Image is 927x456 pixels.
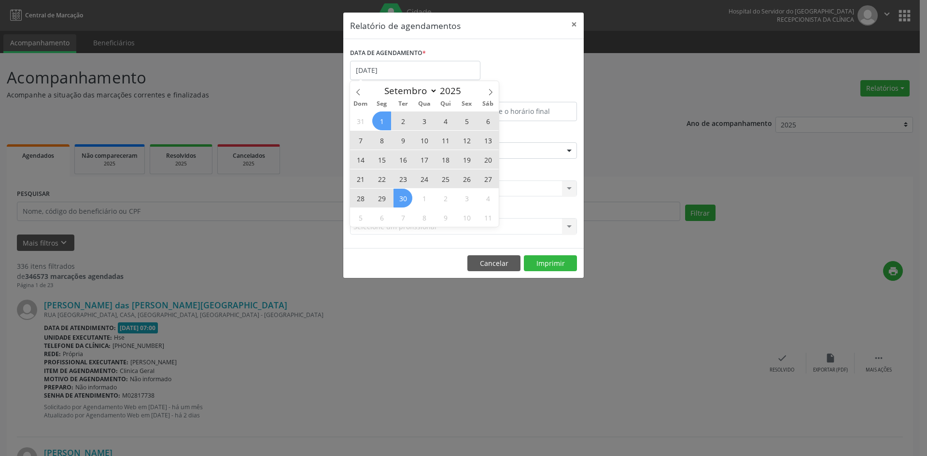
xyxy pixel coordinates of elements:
[415,150,434,169] span: Setembro 17, 2025
[564,13,584,36] button: Close
[478,150,497,169] span: Setembro 20, 2025
[436,150,455,169] span: Setembro 18, 2025
[393,169,412,188] span: Setembro 23, 2025
[466,87,577,102] label: ATÉ
[478,169,497,188] span: Setembro 27, 2025
[351,208,370,227] span: Outubro 5, 2025
[350,46,426,61] label: DATA DE AGENDAMENTO
[457,131,476,150] span: Setembro 12, 2025
[351,150,370,169] span: Setembro 14, 2025
[436,111,455,130] span: Setembro 4, 2025
[350,61,480,80] input: Selecione uma data ou intervalo
[457,208,476,227] span: Outubro 10, 2025
[351,189,370,207] span: Setembro 28, 2025
[393,131,412,150] span: Setembro 9, 2025
[415,208,434,227] span: Outubro 8, 2025
[351,131,370,150] span: Setembro 7, 2025
[393,101,414,107] span: Ter
[351,169,370,188] span: Setembro 21, 2025
[350,101,371,107] span: Dom
[457,189,476,207] span: Outubro 3, 2025
[436,208,455,227] span: Outubro 9, 2025
[467,255,520,272] button: Cancelar
[372,131,391,150] span: Setembro 8, 2025
[457,111,476,130] span: Setembro 5, 2025
[415,131,434,150] span: Setembro 10, 2025
[466,102,577,121] input: Selecione o horário final
[351,111,370,130] span: Agosto 31, 2025
[372,150,391,169] span: Setembro 15, 2025
[478,131,497,150] span: Setembro 13, 2025
[436,189,455,207] span: Outubro 2, 2025
[379,84,437,97] select: Month
[415,111,434,130] span: Setembro 3, 2025
[372,189,391,207] span: Setembro 29, 2025
[393,150,412,169] span: Setembro 16, 2025
[478,111,497,130] span: Setembro 6, 2025
[393,111,412,130] span: Setembro 2, 2025
[478,189,497,207] span: Outubro 4, 2025
[414,101,435,107] span: Qua
[437,84,469,97] input: Year
[524,255,577,272] button: Imprimir
[393,189,412,207] span: Setembro 30, 2025
[372,111,391,130] span: Setembro 1, 2025
[415,169,434,188] span: Setembro 24, 2025
[478,208,497,227] span: Outubro 11, 2025
[393,208,412,227] span: Outubro 7, 2025
[435,101,456,107] span: Qui
[457,150,476,169] span: Setembro 19, 2025
[478,101,499,107] span: Sáb
[456,101,478,107] span: Sex
[372,208,391,227] span: Outubro 6, 2025
[457,169,476,188] span: Setembro 26, 2025
[436,131,455,150] span: Setembro 11, 2025
[371,101,393,107] span: Seg
[415,189,434,207] span: Outubro 1, 2025
[436,169,455,188] span: Setembro 25, 2025
[372,169,391,188] span: Setembro 22, 2025
[350,19,461,32] h5: Relatório de agendamentos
